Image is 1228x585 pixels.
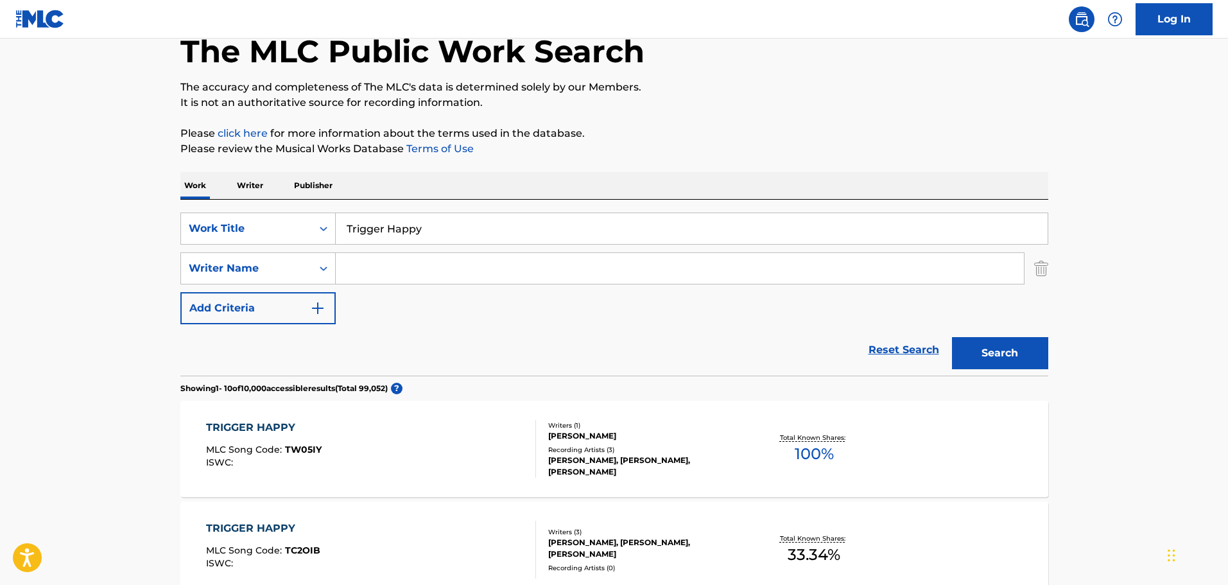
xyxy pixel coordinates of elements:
[862,336,946,364] a: Reset Search
[285,444,322,455] span: TW05IY
[1136,3,1213,35] a: Log In
[206,457,236,468] span: ISWC :
[206,557,236,569] span: ISWC :
[310,301,325,316] img: 9d2ae6d4665cec9f34b9.svg
[548,537,742,560] div: [PERSON_NAME], [PERSON_NAME], [PERSON_NAME]
[180,383,388,394] p: Showing 1 - 10 of 10,000 accessible results (Total 99,052 )
[180,95,1048,110] p: It is not an authoritative source for recording information.
[180,80,1048,95] p: The accuracy and completeness of The MLC's data is determined solely by our Members.
[1107,12,1123,27] img: help
[952,337,1048,369] button: Search
[1168,536,1175,575] div: Drag
[206,545,285,556] span: MLC Song Code :
[1034,252,1048,284] img: Delete Criterion
[1074,12,1089,27] img: search
[180,292,336,324] button: Add Criteria
[548,455,742,478] div: [PERSON_NAME], [PERSON_NAME], [PERSON_NAME]
[180,401,1048,497] a: TRIGGER HAPPYMLC Song Code:TW05IYISWC:Writers (1)[PERSON_NAME]Recording Artists (3)[PERSON_NAME],...
[548,430,742,442] div: [PERSON_NAME]
[548,421,742,430] div: Writers ( 1 )
[180,141,1048,157] p: Please review the Musical Works Database
[795,442,834,466] span: 100 %
[206,420,322,435] div: TRIGGER HAPPY
[15,10,65,28] img: MLC Logo
[189,261,304,276] div: Writer Name
[780,433,849,442] p: Total Known Shares:
[1102,6,1128,32] div: Help
[290,172,336,199] p: Publisher
[548,527,742,537] div: Writers ( 3 )
[548,563,742,573] div: Recording Artists ( 0 )
[1164,523,1228,585] iframe: Chat Widget
[206,444,285,455] span: MLC Song Code :
[180,172,210,199] p: Work
[180,32,644,71] h1: The MLC Public Work Search
[788,543,840,566] span: 33.34 %
[391,383,402,394] span: ?
[780,534,849,543] p: Total Known Shares:
[1069,6,1094,32] a: Public Search
[206,521,320,536] div: TRIGGER HAPPY
[404,143,474,155] a: Terms of Use
[285,545,320,556] span: TC2OIB
[233,172,267,199] p: Writer
[180,126,1048,141] p: Please for more information about the terms used in the database.
[218,127,268,139] a: click here
[548,445,742,455] div: Recording Artists ( 3 )
[180,213,1048,376] form: Search Form
[189,221,304,236] div: Work Title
